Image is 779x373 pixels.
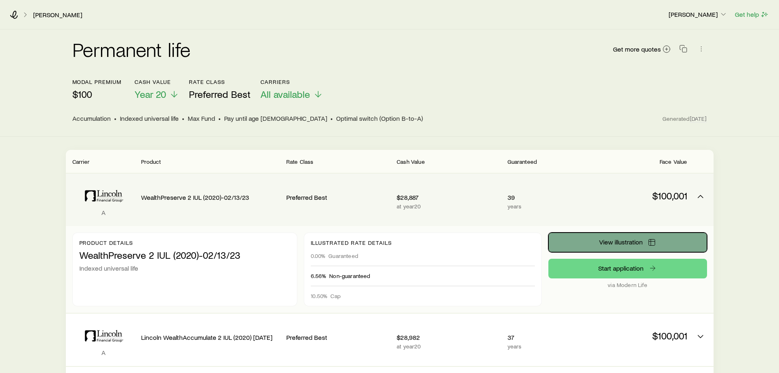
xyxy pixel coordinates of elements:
span: Generated [662,115,707,122]
p: 37 [507,333,577,341]
p: Carriers [260,79,323,85]
span: All available [260,88,310,100]
span: Year 20 [135,88,166,100]
button: Cash ValueYear 20 [135,79,179,100]
span: Non-guaranteed [329,273,370,279]
span: 10.50% [311,293,328,299]
p: A [72,208,135,217]
span: Guaranteed [507,158,537,165]
button: View illustration [548,233,707,252]
p: Product details [79,240,290,246]
p: WealthPreserve 2 IUL (2020)-02/13/23 [141,193,280,201]
span: Product [141,158,161,165]
button: Get help [734,10,769,19]
p: $100 [72,88,121,100]
span: Indexed universal life [120,114,179,122]
span: Max Fund [188,114,215,122]
p: 39 [507,193,577,201]
p: $100,001 [583,190,687,201]
span: Pay until age [DEMOGRAPHIC_DATA] [224,114,327,122]
span: Get more quotes [613,46,661,52]
button: [PERSON_NAME] [668,10,728,20]
span: • [182,114,184,122]
p: $100,001 [583,330,687,341]
span: 0.00% [311,253,326,259]
span: Guaranteed [328,253,358,259]
span: Accumulation [72,114,111,122]
span: Preferred Best [189,88,251,100]
p: Preferred Best [286,193,390,201]
span: Optimal switch (Option B-to-A) [336,114,423,122]
p: years [507,343,577,350]
p: Illustrated rate details [311,240,535,246]
p: WealthPreserve 2 IUL (2020)-02/13/23 [79,249,290,261]
p: at year 20 [397,343,501,350]
span: Cash Value [397,158,425,165]
button: CarriersAll available [260,79,323,100]
p: modal premium [72,79,121,85]
span: • [114,114,117,122]
p: at year 20 [397,203,501,210]
h2: Permanent life [72,39,191,59]
span: Rate Class [286,158,314,165]
p: $28,887 [397,193,501,201]
a: Get more quotes [613,45,671,54]
a: Start application [548,259,707,278]
p: via Modern Life [548,282,707,288]
a: [PERSON_NAME] [33,11,83,19]
p: years [507,203,577,210]
span: Carrier [72,158,90,165]
span: • [330,114,333,122]
p: Indexed universal life [79,264,290,272]
span: Cap [330,293,340,299]
span: [DATE] [690,115,707,122]
p: A [72,348,135,357]
p: Preferred Best [286,333,390,341]
span: Face Value [660,158,687,165]
p: [PERSON_NAME] [669,10,727,18]
p: Lincoln WealthAccumulate 2 IUL (2020) [DATE] [141,333,280,341]
p: Rate Class [189,79,251,85]
button: Rate ClassPreferred Best [189,79,251,100]
span: 6.56% [311,273,326,279]
p: $28,982 [397,333,501,341]
span: • [218,114,221,122]
p: Cash Value [135,79,179,85]
span: View illustration [599,239,643,245]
